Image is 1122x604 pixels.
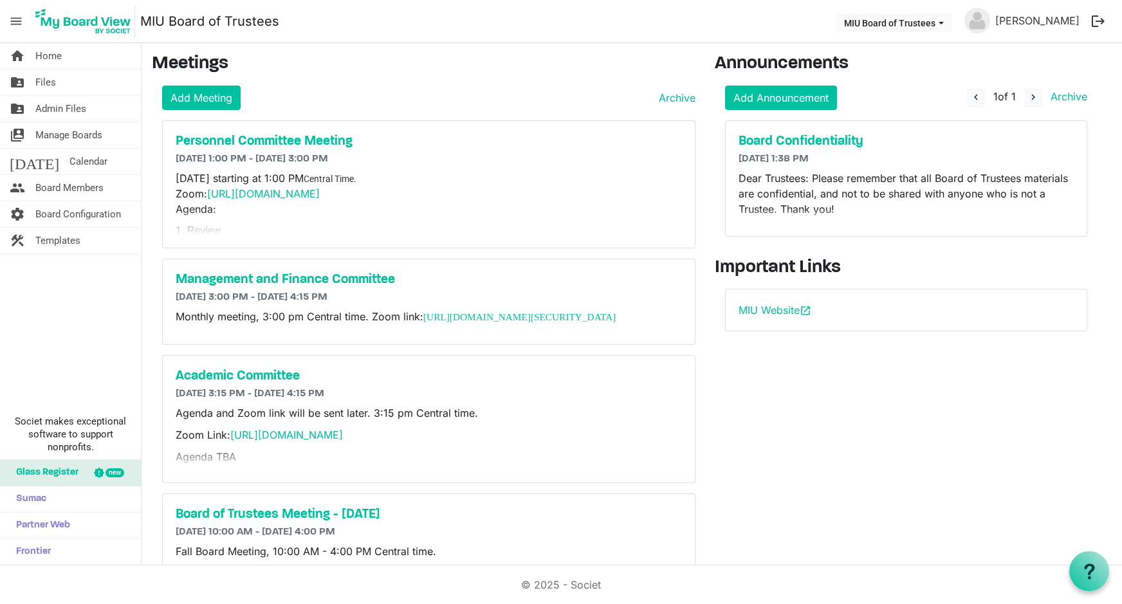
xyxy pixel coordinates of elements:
p: Dear Trustees: Please remember that all Board of Trustees materials are confidential, and not to ... [739,170,1074,217]
span: 1. Review [176,225,221,236]
a: MIU Board of Trustees [140,8,279,34]
span: Glass Register [10,460,78,486]
p: Fall Board Meeting, 10:00 AM - 4:00 PM Central time. [176,544,682,559]
h6: [DATE] 10:00 AM - [DATE] 4:00 PM [176,526,682,538]
span: navigate_next [1027,91,1039,103]
h3: Meetings [152,53,695,75]
span: of 1 [993,90,1016,103]
span: Zoom Link: [176,428,343,441]
a: [URL][DOMAIN_NAME] [230,428,343,441]
p: Monthly meeting, 3:00 pm Central time. Zoom link: [176,309,682,325]
a: Board Confidentiality [739,134,1074,149]
span: Calendar [69,149,107,174]
span: open_in_new [800,305,811,316]
span: Zoom: Agenda: [176,187,323,215]
a: Personnel Committee Meeting [176,134,682,149]
p: [DATE] starting at 1:00 PM [176,170,682,217]
span: Societ makes exceptional software to support nonprofits. [6,415,135,453]
span: Files [35,69,56,95]
span: Partner Web [10,513,70,538]
span: Templates [35,228,80,253]
span: [DATE] 1:38 PM [739,154,809,164]
a: Add Meeting [162,86,241,110]
img: My Board View Logo [32,5,135,37]
span: menu [4,9,28,33]
a: Archive [654,90,695,105]
a: [URL][DOMAIN_NAME] [207,187,320,200]
a: [URL][DOMAIN_NAME][SECURITY_DATA] [423,311,616,322]
button: navigate_before [967,88,985,107]
div: new [106,468,124,477]
span: Admin Files [35,96,86,122]
h3: Announcements [715,53,1098,75]
span: Frontier [10,539,51,565]
span: construction [10,228,25,253]
span: Agenda TBA [176,450,236,463]
span: Board Members [35,175,104,201]
a: © 2025 - Societ [521,578,601,591]
span: Board Configuration [35,201,121,227]
span: folder_shared [10,69,25,95]
span: folder_shared [10,96,25,122]
a: Management and Finance Committee [176,272,682,288]
a: Archive [1045,90,1087,103]
a: [PERSON_NAME] [990,8,1085,33]
a: My Board View Logo [32,5,140,37]
a: Add Announcement [725,86,837,110]
span: [DATE] [10,149,59,174]
a: Board of Trustees Meeting - [DATE] [176,507,682,522]
span: 1 [993,90,998,103]
h6: [DATE] 3:15 PM - [DATE] 4:15 PM [176,388,682,400]
a: Academic Committee [176,369,682,384]
span: people [10,175,25,201]
h6: [DATE] 1:00 PM - [DATE] 3:00 PM [176,153,682,165]
span: home [10,43,25,69]
a: MIU Websiteopen_in_new [739,304,811,316]
span: switch_account [10,122,25,148]
button: navigate_next [1024,88,1042,107]
img: no-profile-picture.svg [964,8,990,33]
span: navigate_before [970,91,982,103]
button: MIU Board of Trustees dropdownbutton [836,14,952,32]
span: Manage Boards [35,122,102,148]
p: Agenda and Zoom link will be sent later. 3:15 pm Central time. [176,405,682,421]
span: settings [10,201,25,227]
span: Home [35,43,62,69]
h6: [DATE] 3:00 PM - [DATE] 4:15 PM [176,291,682,304]
h3: Important Links [715,257,1098,279]
span: Sumac [10,486,46,512]
span: Central Time. [304,174,356,184]
button: logout [1085,8,1112,35]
